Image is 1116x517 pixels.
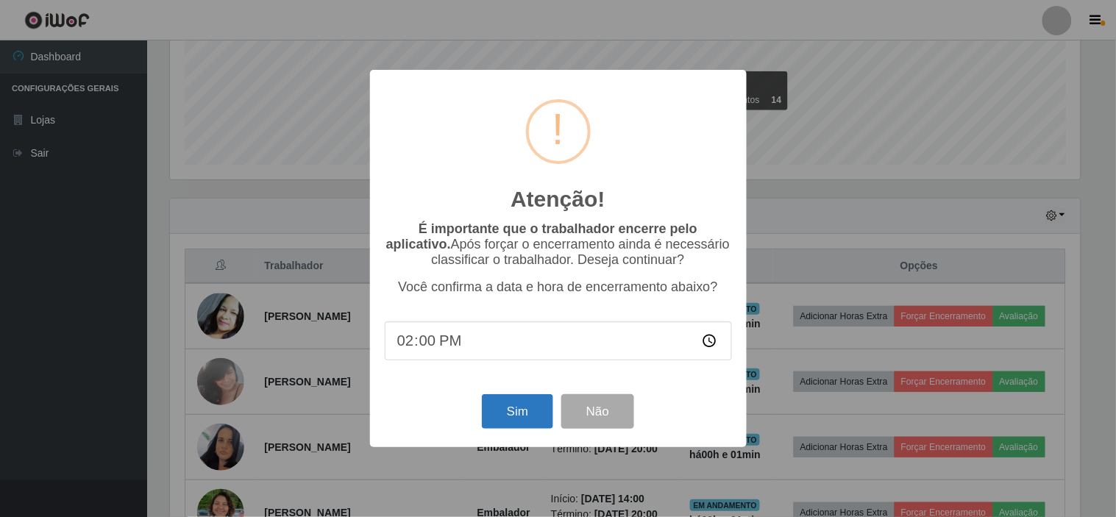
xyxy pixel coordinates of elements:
[385,279,732,295] p: Você confirma a data e hora de encerramento abaixo?
[385,221,732,268] p: Após forçar o encerramento ainda é necessário classificar o trabalhador. Deseja continuar?
[482,394,553,429] button: Sim
[511,186,605,213] h2: Atenção!
[386,221,697,252] b: É importante que o trabalhador encerre pelo aplicativo.
[561,394,634,429] button: Não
